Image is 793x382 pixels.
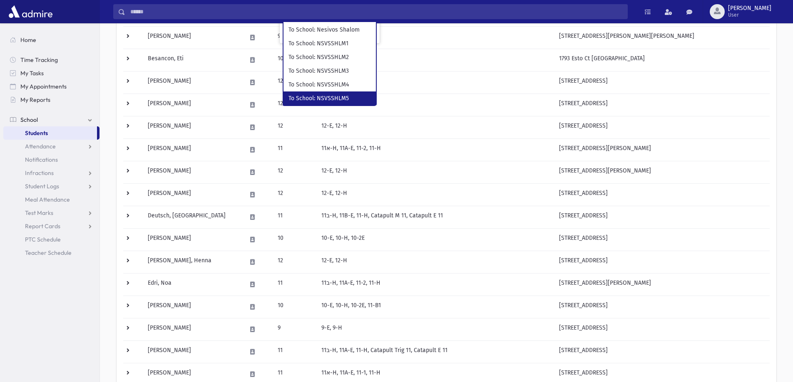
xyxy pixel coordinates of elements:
[25,236,61,243] span: PTC Schedule
[283,64,376,78] li: To School: NSVSSHLM3
[273,296,316,318] td: 10
[25,169,54,177] span: Infractions
[3,193,99,206] a: Meal Attendance
[283,23,376,37] li: To School: Nesivos Shalom
[283,50,376,64] li: To School: NSVSSHLM2
[554,296,770,318] td: [STREET_ADDRESS]
[3,246,99,259] a: Teacher Schedule
[3,53,99,67] a: Time Tracking
[3,126,97,140] a: Students
[554,138,770,161] td: [STREET_ADDRESS][PERSON_NAME]
[25,182,59,190] span: Student Logs
[273,71,316,94] td: 12
[554,251,770,273] td: [STREET_ADDRESS]
[25,156,58,163] span: Notifications
[273,49,316,71] td: 10
[273,161,316,183] td: 12
[143,116,241,138] td: [PERSON_NAME]
[554,206,770,228] td: [STREET_ADDRESS]
[143,138,241,161] td: [PERSON_NAME]
[25,209,53,217] span: Test Marks
[283,37,376,50] li: To School: NSVSSHLM1
[316,71,554,94] td: 12-E, 12-H
[3,33,99,47] a: Home
[143,273,241,296] td: Edri, Noa
[20,116,38,123] span: School
[273,228,316,251] td: 10
[143,49,241,71] td: Besancon, Eti
[316,49,554,71] td: 10-E, 10-H, 10-2E
[728,5,771,12] span: [PERSON_NAME]
[316,228,554,251] td: 10-E, 10-H, 10-2E
[3,219,99,233] a: Report Cards
[143,94,241,116] td: [PERSON_NAME]
[3,180,99,193] a: Student Logs
[554,116,770,138] td: [STREET_ADDRESS]
[273,273,316,296] td: 11
[554,273,770,296] td: [STREET_ADDRESS][PERSON_NAME]
[143,318,241,340] td: [PERSON_NAME]
[554,183,770,206] td: [STREET_ADDRESS]
[3,140,99,153] a: Attendance
[316,161,554,183] td: 12-E, 12-H
[20,56,58,64] span: Time Tracking
[143,206,241,228] td: Deutsch, [GEOGRAPHIC_DATA]
[143,296,241,318] td: [PERSON_NAME]
[273,251,316,273] td: 12
[728,12,771,18] span: User
[316,26,554,49] td: 9-E, 9-H
[143,340,241,363] td: [PERSON_NAME]
[273,26,316,49] td: 9
[25,196,70,203] span: Meal Attendance
[25,249,72,256] span: Teacher Schedule
[273,138,316,161] td: 11
[3,166,99,180] a: Infractions
[554,318,770,340] td: [STREET_ADDRESS]
[143,161,241,183] td: [PERSON_NAME]
[554,49,770,71] td: 1793 Esto Ct [GEOGRAPHIC_DATA]
[125,4,627,19] input: Search
[25,129,48,137] span: Students
[273,183,316,206] td: 12
[143,228,241,251] td: [PERSON_NAME]
[316,251,554,273] td: 12-E, 12-H
[316,296,554,318] td: 10-E, 10-H, 10-2E, 11-B1
[3,206,99,219] a: Test Marks
[3,113,99,126] a: School
[143,251,241,273] td: [PERSON_NAME], Henna
[554,26,770,49] td: [STREET_ADDRESS][PERSON_NAME][PERSON_NAME]
[7,3,55,20] img: AdmirePro
[143,71,241,94] td: [PERSON_NAME]
[273,116,316,138] td: 12
[316,273,554,296] td: 11ב-H, 11A-E, 11-2, 11-H
[20,69,44,77] span: My Tasks
[283,78,376,91] li: To School: NSVSSHLM4
[273,340,316,363] td: 11
[554,340,770,363] td: [STREET_ADDRESS]
[316,340,554,363] td: 11ב-H, 11A-E, 11-H, Catapult Trig 11, Catapult E 11
[3,233,99,246] a: PTC Schedule
[25,143,56,150] span: Attendance
[20,96,50,104] span: My Reports
[316,138,554,161] td: 11א-H, 11A-E, 11-2, 11-H
[283,91,376,105] li: To School: NSVSSHLM5
[20,36,36,44] span: Home
[554,228,770,251] td: [STREET_ADDRESS]
[316,116,554,138] td: 12-E, 12-H
[554,71,770,94] td: [STREET_ADDRESS]
[316,206,554,228] td: 11ב-H, 11B-E, 11-H, Catapult M 11, Catapult E 11
[316,183,554,206] td: 12-E, 12-H
[3,153,99,166] a: Notifications
[316,94,554,116] td: 12-E, 12-H
[273,206,316,228] td: 11
[3,67,99,80] a: My Tasks
[20,83,67,90] span: My Appointments
[3,93,99,106] a: My Reports
[3,80,99,93] a: My Appointments
[25,222,60,230] span: Report Cards
[143,26,241,49] td: [PERSON_NAME]
[316,318,554,340] td: 9-E, 9-H
[273,94,316,116] td: 12
[554,94,770,116] td: [STREET_ADDRESS]
[273,318,316,340] td: 9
